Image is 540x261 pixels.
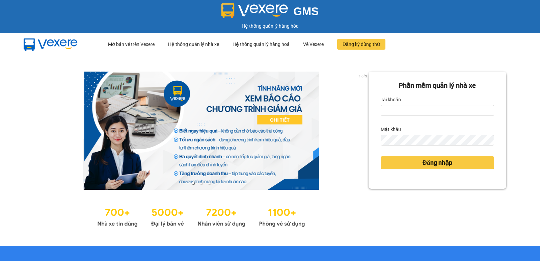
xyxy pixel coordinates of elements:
[221,3,288,18] img: logo 2
[337,39,385,50] button: Đăng ký dùng thử
[423,158,452,167] span: Đăng nhập
[303,33,324,55] div: Về Vexere
[97,203,305,229] img: Statistics.png
[2,22,538,30] div: Hệ thống quản lý hàng hóa
[34,72,43,190] button: previous slide / item
[293,5,319,18] span: GMS
[17,33,84,55] img: mbUUG5Q.png
[108,33,155,55] div: Mở bán vé trên Vexere
[359,72,369,190] button: next slide / item
[343,41,380,48] span: Đăng ký dùng thử
[357,72,369,80] p: 1 of 3
[221,10,319,16] a: GMS
[233,33,290,55] div: Hệ thống quản lý hàng hoá
[381,94,401,105] label: Tài khoản
[381,135,494,146] input: Mật khẩu
[200,182,202,184] li: slide item 2
[381,80,494,91] div: Phần mềm quản lý nhà xe
[381,124,401,135] label: Mật khẩu
[381,156,494,169] button: Đăng nhập
[168,33,219,55] div: Hệ thống quản lý nhà xe
[192,182,194,184] li: slide item 1
[381,105,494,116] input: Tài khoản
[208,182,211,184] li: slide item 3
